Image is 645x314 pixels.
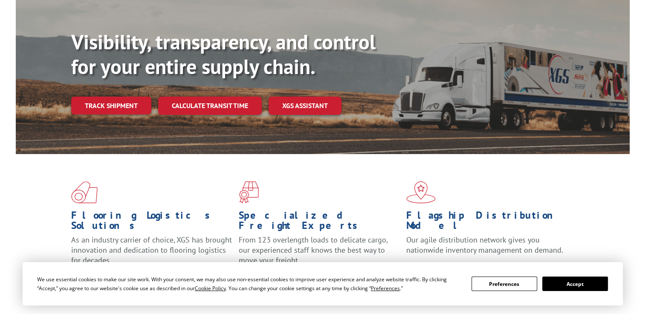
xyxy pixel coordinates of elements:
[406,181,436,203] img: xgs-icon-flagship-distribution-model-red
[71,235,232,265] span: As an industry carrier of choice, XGS has brought innovation and dedication to flooring logistics...
[406,210,567,235] h1: Flagship Distribution Model
[37,275,461,293] div: We use essential cookies to make our site work. With your consent, we may also use non-essential ...
[71,210,232,235] h1: Flooring Logistics Solutions
[239,235,400,273] p: From 123 overlength loads to delicate cargo, our experienced staff knows the best way to move you...
[406,235,563,255] span: Our agile distribution network gives you nationwide inventory management on demand.
[542,277,608,291] button: Accept
[239,210,400,235] h1: Specialized Freight Experts
[269,97,341,115] a: XGS ASSISTANT
[195,285,226,292] span: Cookie Policy
[23,262,623,305] div: Cookie Consent Prompt
[471,277,537,291] button: Preferences
[71,97,151,114] a: Track shipment
[371,285,400,292] span: Preferences
[239,181,259,203] img: xgs-icon-focused-on-flooring-red
[71,181,98,203] img: xgs-icon-total-supply-chain-intelligence-red
[71,29,376,80] b: Visibility, transparency, and control for your entire supply chain.
[158,97,262,115] a: Calculate transit time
